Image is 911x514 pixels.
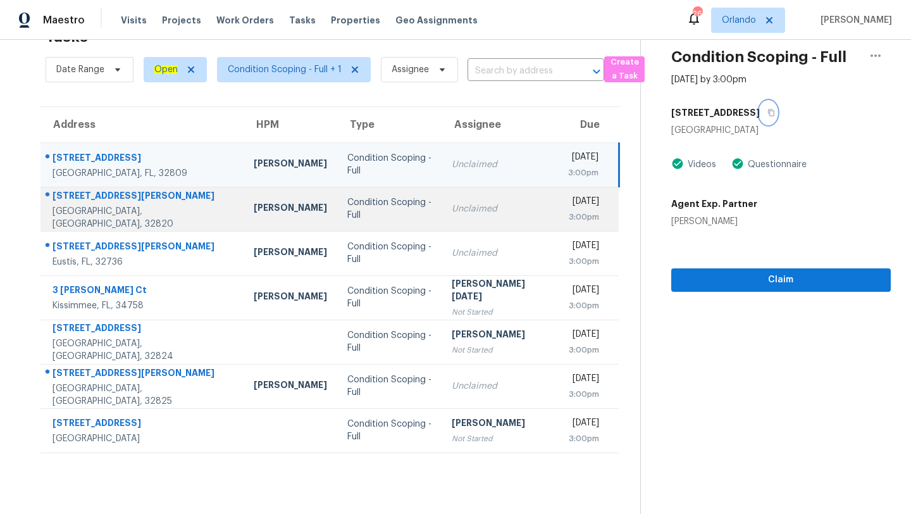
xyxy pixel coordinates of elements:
div: 3:00pm [568,211,600,223]
div: [PERSON_NAME] [254,246,327,261]
span: Tasks [289,16,316,25]
span: Projects [162,14,201,27]
div: Not Started [452,344,547,356]
div: [PERSON_NAME] [254,379,327,394]
div: Condition Scoping - Full [347,196,432,222]
div: [PERSON_NAME][DATE] [452,277,547,306]
div: 3 [PERSON_NAME] Ct [53,284,233,299]
div: 3:00pm [568,388,600,401]
h5: Agent Exp. Partner [671,197,757,210]
div: [DATE] [568,284,600,299]
span: Visits [121,14,147,27]
div: [STREET_ADDRESS][PERSON_NAME] [53,367,233,382]
div: [PERSON_NAME] [254,157,327,173]
div: Condition Scoping - Full [347,329,432,354]
span: Claim [681,272,881,288]
th: HPM [244,107,337,142]
div: Unclaimed [452,380,547,392]
div: Not Started [452,306,547,318]
span: Properties [331,14,380,27]
div: Kissimmee, FL, 34758 [53,299,233,312]
div: [DATE] by 3:00pm [671,73,747,86]
button: Claim [671,268,891,292]
ah_el_jm_1744035306855: Open [154,65,178,74]
span: Create a Task [610,55,638,84]
img: Artifact Present Icon [671,157,684,170]
div: [DATE] [568,195,600,211]
div: [DATE] [568,328,600,344]
div: Questionnaire [744,158,807,171]
div: [GEOGRAPHIC_DATA] [671,124,891,137]
div: [DATE] [568,372,600,388]
div: [STREET_ADDRESS] [53,151,233,167]
h2: Tasks [46,30,88,43]
span: Condition Scoping - Full + 1 [228,63,342,76]
div: Videos [684,158,716,171]
button: Open [588,63,605,80]
div: Condition Scoping - Full [347,152,432,177]
input: Search by address [468,61,569,81]
span: [PERSON_NAME] [815,14,892,27]
div: Unclaimed [452,247,547,260]
div: 3:00pm [568,166,598,179]
div: Condition Scoping - Full [347,285,432,310]
div: Condition Scoping - Full [347,373,432,399]
th: Address [40,107,244,142]
div: [DATE] [568,239,600,255]
span: Date Range [56,63,104,76]
button: Create a Task [604,56,645,82]
div: [STREET_ADDRESS][PERSON_NAME] [53,240,233,256]
span: Assignee [392,63,429,76]
div: Condition Scoping - Full [347,418,432,443]
span: Orlando [722,14,756,27]
th: Due [558,107,619,142]
th: Type [337,107,442,142]
div: 3:00pm [568,255,600,268]
div: Eustis, FL, 32736 [53,256,233,268]
h2: Condition Scoping - Full [671,51,846,63]
div: 3:00pm [568,299,600,312]
div: [PERSON_NAME] [254,201,327,217]
div: Unclaimed [452,203,547,215]
button: Copy Address [760,101,777,124]
img: Artifact Present Icon [731,157,744,170]
div: 3:00pm [568,344,600,356]
div: [STREET_ADDRESS] [53,322,233,337]
div: [PERSON_NAME] [452,417,547,432]
div: Condition Scoping - Full [347,241,432,266]
div: 3:00pm [568,432,600,445]
div: [GEOGRAPHIC_DATA], [GEOGRAPHIC_DATA], 32824 [53,337,233,363]
div: Not Started [452,432,547,445]
div: [PERSON_NAME] [671,215,757,228]
div: [GEOGRAPHIC_DATA], [GEOGRAPHIC_DATA], 32825 [53,382,233,408]
div: [STREET_ADDRESS] [53,417,233,432]
div: [GEOGRAPHIC_DATA], [GEOGRAPHIC_DATA], 32820 [53,205,233,230]
span: Work Orders [216,14,274,27]
div: [STREET_ADDRESS][PERSON_NAME] [53,189,233,205]
th: Assignee [442,107,557,142]
span: Maestro [43,14,85,27]
div: [GEOGRAPHIC_DATA], FL, 32809 [53,167,233,180]
div: 26 [693,8,702,20]
div: [GEOGRAPHIC_DATA] [53,432,233,445]
div: [PERSON_NAME] [452,328,547,344]
div: Unclaimed [452,158,547,171]
div: [DATE] [568,151,598,166]
h5: [STREET_ADDRESS] [671,106,760,119]
div: [PERSON_NAME] [254,290,327,306]
span: Geo Assignments [395,14,478,27]
div: [DATE] [568,417,600,432]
